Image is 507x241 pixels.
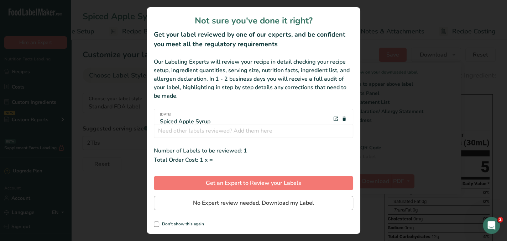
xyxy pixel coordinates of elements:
[160,112,210,126] div: Spiced Apple Syrup
[193,199,314,207] span: No Expert review needed. Download my Label
[206,179,301,187] span: Get an Expert to Review your Labels
[154,196,353,210] button: No Expert review needed. Download my Label
[154,155,353,165] div: Total Order Cost: 1 x =
[154,176,353,190] button: Get an Expert to Review your Labels
[483,217,500,234] iframe: Intercom live chat
[154,146,353,155] div: Number of Labels to be reviewed: 1
[160,112,210,117] span: [DATE]
[159,221,204,227] span: Don't show this again
[154,30,353,49] h2: Get your label reviewed by one of our experts, and be confident you meet all the regulatory requi...
[154,14,353,27] h1: Not sure you've done it right?
[497,217,503,223] span: 2
[154,124,353,138] input: Need other labels reviewed? Add them here
[154,58,353,100] div: Our Labeling Experts will review your recipe in detail checking your recipe setup, ingredient qua...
